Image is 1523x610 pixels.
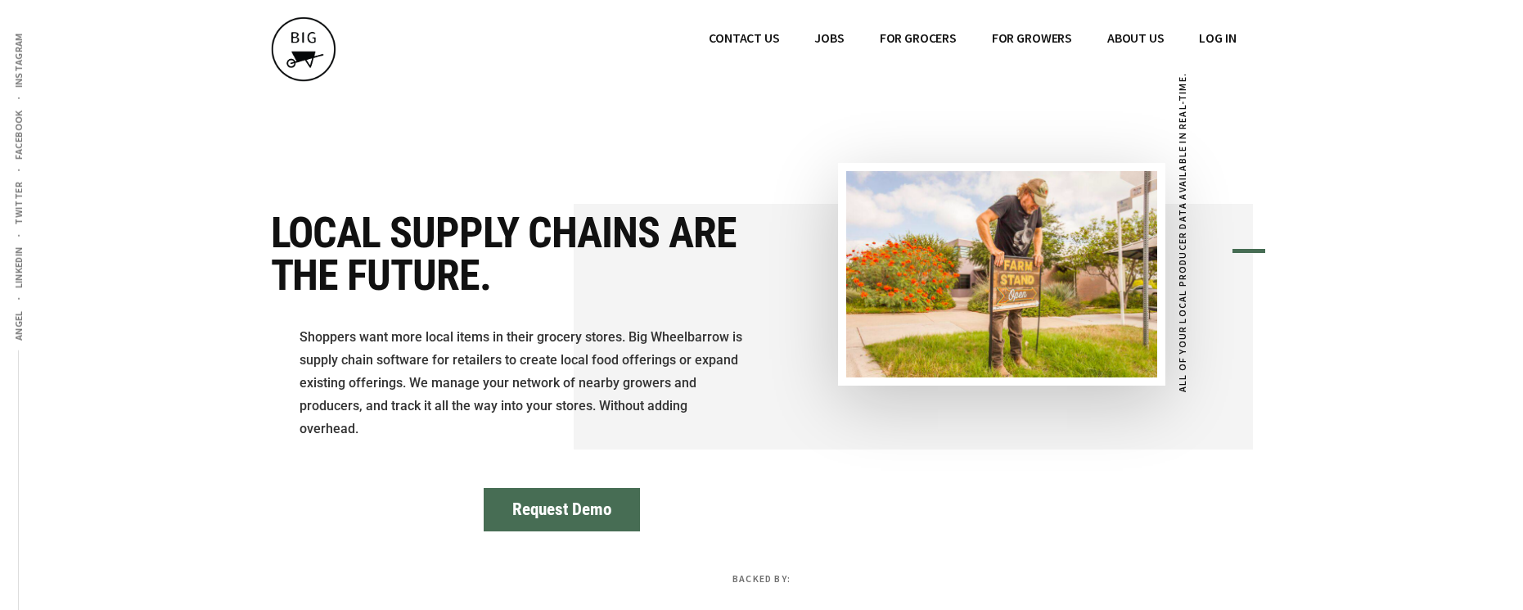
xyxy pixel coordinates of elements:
span: ABOUT US [1107,29,1165,46]
img: BIG WHEELBARROW [271,16,336,82]
a: CONTACT US [692,16,795,59]
h1: Local supply chains are the future. [271,212,749,297]
span: FOR GROCERS [880,29,957,46]
a: Log In [1183,16,1252,59]
span: Instagram [12,33,25,88]
a: Instagram [10,23,27,97]
span: Angel [12,310,25,341]
nav: Main [692,16,1252,59]
span: Facebook [12,110,25,160]
a: Twitter [10,172,27,235]
figcaption: All of your local producer data available in real-time. [1175,56,1190,409]
p: Shoppers want more local items in their grocery stores. Big Wheelbarrow is supply chain software ... [300,326,749,441]
a: LinkedIn [10,237,27,298]
span: LinkedIn [12,246,25,288]
span: Twitter [12,182,25,225]
span: CONTACT US [709,29,779,46]
a: JOBS [798,16,860,59]
a: Facebook [10,100,27,169]
a: FOR GROCERS [863,16,973,59]
span: Log In [1199,29,1236,46]
a: FOR GROWERS [976,16,1088,59]
button: Request Demo [484,488,640,531]
span: FOR GROWERS [992,29,1072,46]
a: Angel [10,300,27,350]
p: Backed By: [484,572,1040,586]
span: JOBS [814,29,844,46]
a: ABOUT US [1091,16,1181,59]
